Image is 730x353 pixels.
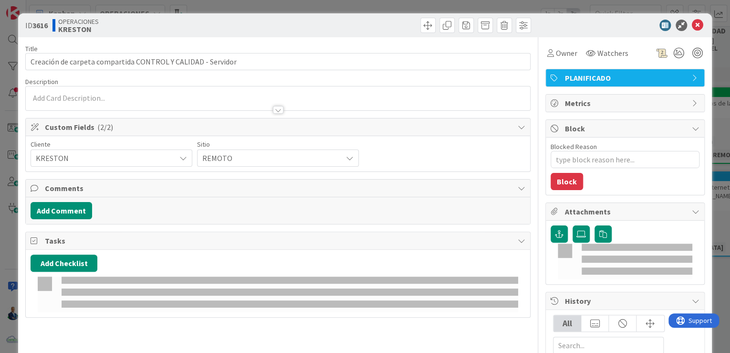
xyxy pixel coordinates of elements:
span: ( 2/2 ) [97,122,113,132]
label: Blocked Reason [551,142,597,151]
div: Cliente [31,141,192,148]
button: Add Checklist [31,255,97,272]
span: Owner [556,47,577,59]
span: Metrics [565,97,687,109]
label: Title [25,44,38,53]
span: Attachments [565,206,687,217]
span: PLANIFICADO [565,72,687,84]
input: type card name here... [25,53,531,70]
span: Support [20,1,43,13]
span: History [565,295,687,307]
button: Block [551,173,583,190]
b: 3616 [32,21,48,30]
span: Block [565,123,687,134]
b: KRESTON [58,25,99,33]
span: Watchers [597,47,628,59]
div: Sitio [197,141,359,148]
div: All [553,315,581,332]
span: Comments [45,182,513,194]
span: Description [25,77,58,86]
span: OPERACIONES [58,18,99,25]
span: Tasks [45,235,513,246]
span: REMOTO [202,151,337,165]
span: ID [25,20,48,31]
span: Custom Fields [45,121,513,133]
button: Add Comment [31,202,92,219]
span: KRESTON [36,151,171,165]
